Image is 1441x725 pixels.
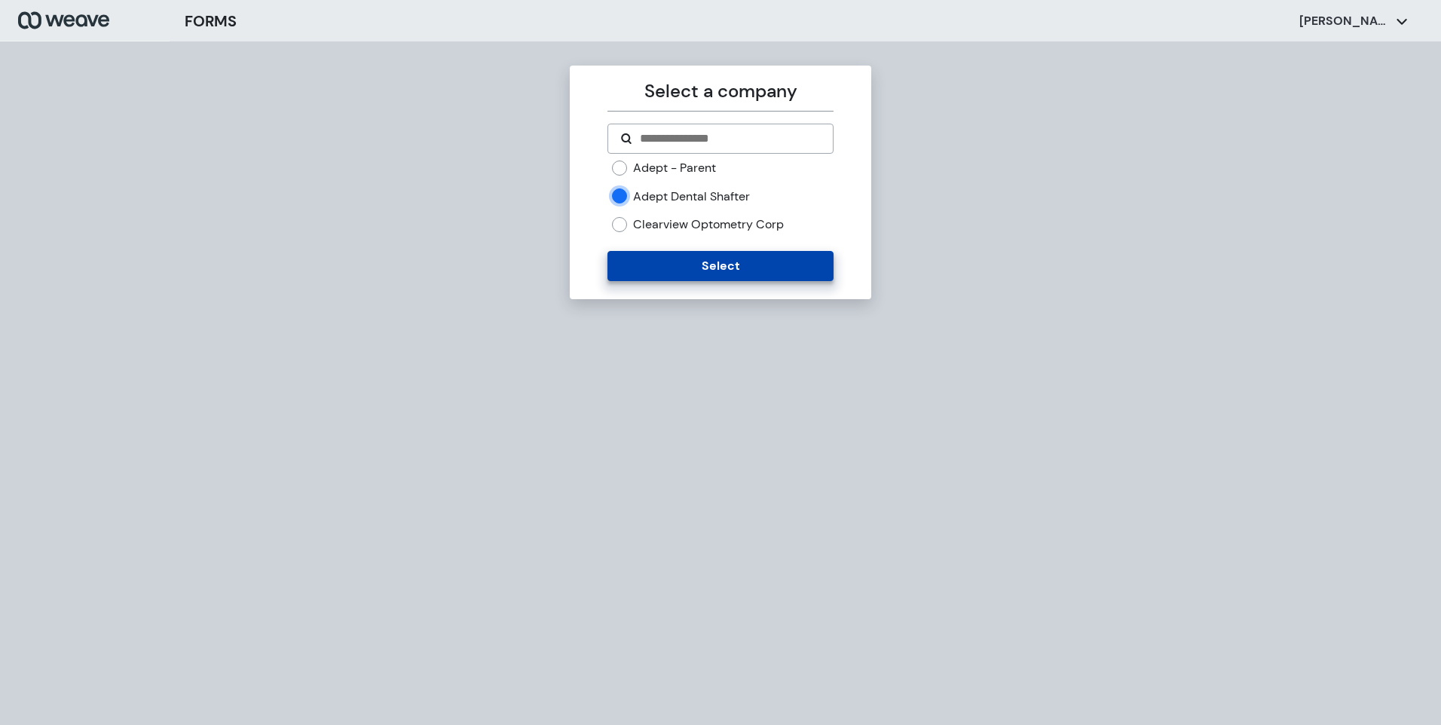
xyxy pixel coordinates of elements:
button: Select [607,251,833,281]
p: [PERSON_NAME] [1299,13,1390,29]
input: Search [638,130,820,148]
label: Adept - Parent [633,160,716,176]
h3: FORMS [185,10,237,32]
label: Adept Dental Shafter [633,188,750,205]
label: Clearview Optometry Corp [633,216,784,233]
p: Select a company [607,78,833,105]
